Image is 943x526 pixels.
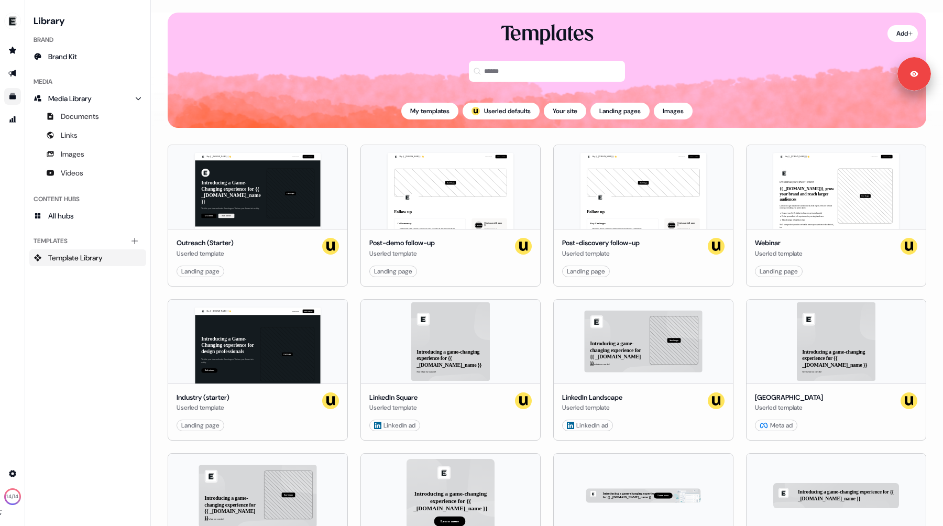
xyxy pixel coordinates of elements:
button: Hey {{ _[DOMAIN_NAME] }} 👋Learn moreBook a demoIntroducing a Game-Changing experience for {{ _[DO... [168,145,348,287]
a: Images [29,146,146,162]
img: userled logo [515,238,532,255]
a: Go to attribution [4,111,21,128]
div: ; [471,107,480,115]
div: Userled template [562,402,622,413]
button: Hey {{ _[DOMAIN_NAME] }} 👋Learn moreBook a demoLIVE WEBINAR | [DATE] 1PM EST | 10AM PST{{ _[DOMAI... [746,145,926,287]
button: Your site [544,103,586,119]
button: Add [887,25,918,42]
div: Landing page [374,266,412,277]
div: LinkedIn Landscape [562,392,622,403]
div: LinkedIn ad [374,420,415,431]
a: Go to outbound experience [4,65,21,82]
button: Images [654,103,693,119]
div: Post-demo follow-up [369,238,435,248]
div: Landing page [181,420,220,431]
div: Meta ad [760,420,793,431]
a: Videos [29,165,146,181]
img: userled logo [901,238,917,255]
a: Template Library [29,249,146,266]
div: Templates [501,21,594,48]
div: LinkedIn Square [369,392,418,403]
button: Hey {{ _[DOMAIN_NAME] }} 👋Learn moreBook a demoYour imageFollow upCall summary Understand what cu... [360,145,541,287]
button: Hey {{ _[DOMAIN_NAME] }} 👋Learn moreBook a demoYour imageFollow upKey Challenges Breaking down co... [553,145,733,287]
a: Go to templates [4,88,21,105]
div: Userled template [177,402,229,413]
div: Content Hubs [29,191,146,207]
div: Industry (starter) [177,392,229,403]
span: All hubs [48,211,74,221]
span: Media Library [48,93,92,104]
div: Webinar [755,238,803,248]
span: Documents [61,111,99,122]
button: Introducing a game-changing experience for {{ _[DOMAIN_NAME]_name }}See what we can do!LinkedIn S... [360,299,541,441]
img: userled logo [708,392,725,409]
div: Landing page [760,266,798,277]
a: Brand Kit [29,48,146,65]
div: Userled template [755,248,803,259]
img: userled logo [708,238,725,255]
h3: Library [29,13,146,27]
img: userled logo [901,392,917,409]
a: Media Library [29,90,146,107]
div: Userled template [177,248,234,259]
a: Go to integrations [4,465,21,482]
div: Userled template [755,402,823,413]
span: Images [61,149,84,159]
div: Templates [29,233,146,249]
span: Template Library [48,253,103,263]
div: [GEOGRAPHIC_DATA] [755,392,823,403]
span: Brand Kit [48,51,77,62]
button: Landing pages [590,103,650,119]
a: Documents [29,108,146,125]
img: userled logo [515,392,532,409]
img: userled logo [322,238,339,255]
button: My templates [401,103,458,119]
span: Links [61,130,78,140]
div: Media [29,73,146,90]
img: userled logo [322,392,339,409]
button: Introducing a game-changing experience for {{ _[DOMAIN_NAME] }}See what we can do!Your imageLinke... [553,299,733,441]
div: Landing page [181,266,220,277]
div: Userled template [562,248,640,259]
span: Videos [61,168,83,178]
div: Landing page [567,266,605,277]
a: All hubs [29,207,146,224]
button: Hey {{ _[DOMAIN_NAME] }} 👋Learn moreBook a demoIntroducing a Game-Changing experience for design ... [168,299,348,441]
button: Introducing a game-changing experience for {{ _[DOMAIN_NAME]_name }}See what we can do![GEOGRAPHI... [746,299,926,441]
div: Post-discovery follow-up [562,238,640,248]
button: userled logo;Userled defaults [463,103,540,119]
a: Links [29,127,146,144]
img: userled logo [471,107,480,115]
div: Userled template [369,402,418,413]
div: Userled template [369,248,435,259]
div: LinkedIn ad [567,420,608,431]
div: Brand [29,31,146,48]
div: Outreach (Starter) [177,238,234,248]
a: Go to prospects [4,42,21,59]
div: 14 /14 [6,492,18,501]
